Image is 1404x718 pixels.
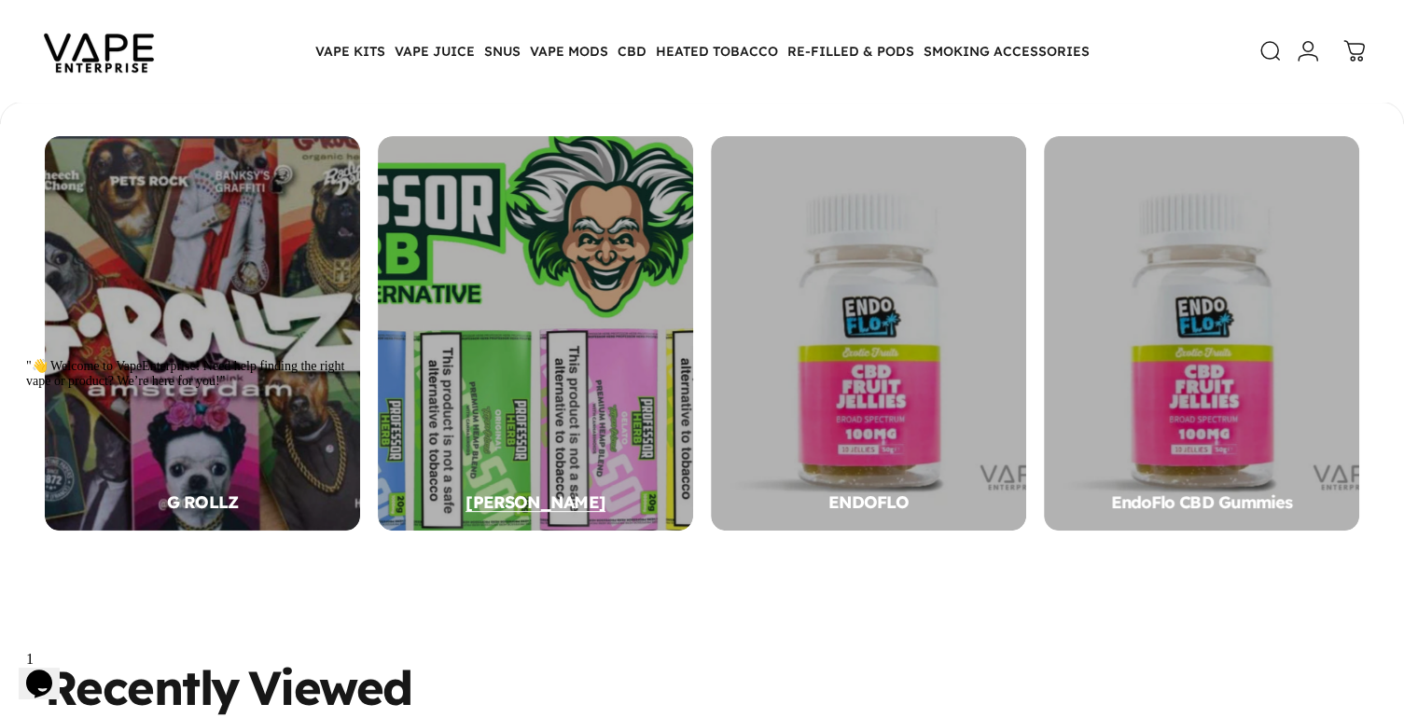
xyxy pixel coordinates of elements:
span: EndoFlo CBD Gummies [1111,491,1293,513]
summary: SNUS [480,32,525,71]
a: ENDOFLO [711,136,1026,531]
summary: CBD [613,32,651,71]
nav: Primary [311,32,1094,71]
img: ENDOLO CBD GUMMIES EXOTIC FRUITS [1044,136,1359,531]
iframe: chat widget [19,643,78,699]
a: EndoFlo CBD Gummies [1044,136,1359,531]
summary: VAPE JUICE [390,32,480,71]
a: 0 items [1334,31,1375,72]
div: "👋 Welcome to VapeEnterprise! Need help finding the right vape or product? We’re here for you!" [7,7,343,38]
img: Vape Enterprise [15,7,183,95]
summary: VAPE MODS [525,32,613,71]
iframe: chat widget [19,351,354,634]
span: ENDOFLO [828,491,910,513]
animate-element: Viewed [248,664,412,711]
summary: RE-FILLED & PODS [783,32,919,71]
animate-element: Recently [45,664,239,711]
img: PROFESSOR HERB [370,127,702,541]
img: G ROLLZ [45,136,360,531]
a: PROFESSOR HERB [378,136,693,531]
summary: HEATED TOBACCO [651,32,783,71]
span: [PERSON_NAME] [466,491,605,513]
img: ENDOLO CBD GUMMIES EXOTIC FRUITS [711,136,1026,531]
summary: SMOKING ACCESSORIES [919,32,1094,71]
span: "👋 Welcome to VapeEnterprise! Need help finding the right vape or product? We’re here for you!" [7,8,326,37]
summary: VAPE KITS [311,32,390,71]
